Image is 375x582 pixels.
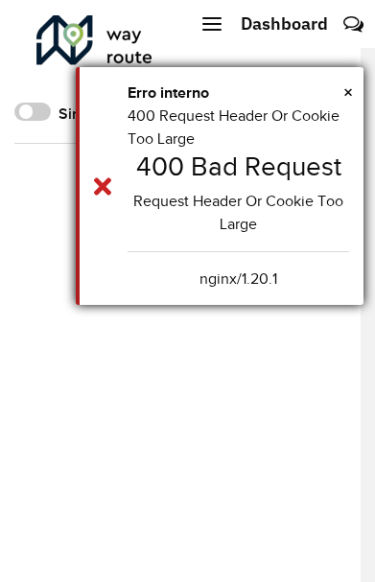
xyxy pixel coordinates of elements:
center: nginx/1.20.1 [128,268,349,291]
button: Close [343,78,353,106]
h1: 400 Bad Request [128,151,349,182]
div: Erro interno [128,81,349,105]
div: 400 Request Header Or Cookie Too Large [128,105,349,291]
span: × [343,81,353,103]
center: Request Header Or Cookie Too Large [128,190,349,236]
div: Críticas? Dúvidas? Elogios? Sugestões? Entre em contato conosco! [114,6,315,58]
a: Contato Rápido [333,4,374,45]
label: Simulação [59,103,130,126]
